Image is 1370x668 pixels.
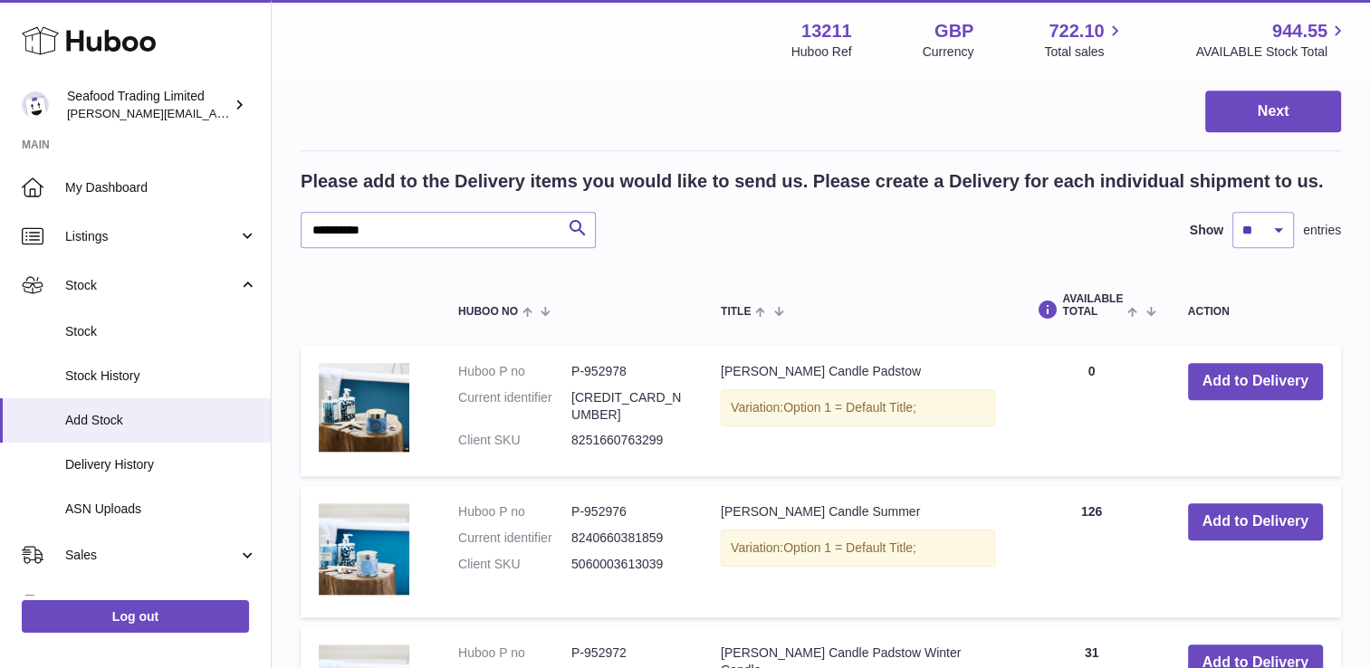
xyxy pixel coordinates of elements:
img: nathaniellynch@rickstein.com [22,91,49,119]
div: Seafood Trading Limited [67,88,230,122]
span: Stock [65,323,257,340]
dt: Current identifier [458,389,571,424]
dd: P-952976 [571,503,685,520]
td: [PERSON_NAME] Candle Summer [703,485,1013,617]
dd: [CREDIT_CARD_NUMBER] [571,389,685,424]
strong: 13211 [801,19,852,43]
h2: Please add to the Delivery items you would like to send us. Please create a Delivery for each ind... [301,169,1323,194]
button: Add to Delivery [1188,503,1323,540]
dt: Huboo P no [458,644,571,662]
span: Sales [65,547,238,564]
dd: 5060003613039 [571,556,685,573]
span: Huboo no [458,306,518,318]
span: Option 1 = Default Title; [783,540,916,555]
button: Next [1205,91,1341,133]
a: Log out [22,600,249,633]
span: Add Stock [65,412,257,429]
span: Delivery History [65,456,257,473]
span: Total sales [1044,43,1125,61]
a: 944.55 AVAILABLE Stock Total [1195,19,1348,61]
dd: 8251660763299 [571,432,685,449]
span: Option 1 = Default Title; [783,400,916,415]
div: Huboo Ref [791,43,852,61]
div: Variation: [721,530,995,567]
span: ASN Uploads [65,501,257,518]
label: Show [1190,222,1223,239]
dt: Huboo P no [458,503,571,520]
span: 944.55 [1272,19,1327,43]
strong: GBP [934,19,973,43]
dt: Huboo P no [458,363,571,380]
dt: Client SKU [458,432,571,449]
span: AVAILABLE Total [1062,293,1123,317]
span: [PERSON_NAME][EMAIL_ADDRESS][DOMAIN_NAME] [67,106,363,120]
span: entries [1303,222,1341,239]
dd: 8240660381859 [571,530,685,547]
span: My Dashboard [65,179,257,196]
div: Currency [923,43,974,61]
dt: Current identifier [458,530,571,547]
div: Action [1188,306,1323,318]
img: Jill Stein Candle Padstow [319,363,409,452]
img: Jill Stein Candle Summer [319,503,409,595]
span: 722.10 [1049,19,1104,43]
span: Title [721,306,751,318]
button: Add to Delivery [1188,363,1323,400]
dt: Client SKU [458,556,571,573]
dd: P-952978 [571,363,685,380]
span: AVAILABLE Stock Total [1195,43,1348,61]
span: Stock [65,277,238,294]
a: 722.10 Total sales [1044,19,1125,61]
td: [PERSON_NAME] Candle Padstow [703,345,1013,477]
td: 126 [1013,485,1169,617]
span: Stock History [65,367,257,385]
div: Variation: [721,389,995,426]
dd: P-952972 [571,644,685,662]
td: 0 [1013,345,1169,477]
span: Listings [65,228,238,245]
